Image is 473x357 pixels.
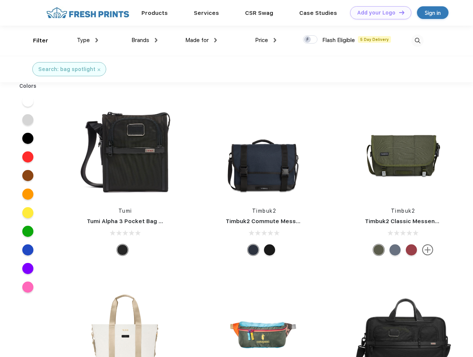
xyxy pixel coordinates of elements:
span: 5 Day Delivery [358,36,391,43]
div: Eco Nautical [248,244,259,255]
div: Filter [33,36,48,45]
div: Sign in [425,9,441,17]
span: Made for [185,37,209,44]
a: Tumi [118,208,132,214]
a: Timbuk2 [252,208,277,214]
img: func=resize&h=266 [76,101,174,200]
span: Type [77,37,90,44]
div: Black [117,244,128,255]
div: Eco Army [373,244,384,255]
img: desktop_search.svg [411,35,424,47]
img: dropdown.png [214,38,217,42]
div: Eco Black [264,244,275,255]
span: Price [255,37,268,44]
img: dropdown.png [95,38,98,42]
a: Sign in [417,6,448,19]
img: func=resize&h=266 [354,101,453,200]
div: Eco Bookish [406,244,417,255]
img: dropdown.png [155,38,157,42]
img: filter_cancel.svg [98,68,100,71]
a: Timbuk2 Classic Messenger Bag [365,218,457,225]
span: Brands [131,37,149,44]
a: Timbuk2 Commute Messenger Bag [226,218,325,225]
a: Timbuk2 [391,208,415,214]
div: Colors [14,82,42,90]
div: Add your Logo [357,10,395,16]
img: DT [399,10,404,15]
img: func=resize&h=266 [215,101,313,200]
div: Search: bag spotlight [38,65,95,73]
div: Eco Lightbeam [389,244,401,255]
a: Tumi Alpha 3 Pocket Bag Small [87,218,174,225]
a: Products [141,10,168,16]
img: dropdown.png [274,38,276,42]
img: more.svg [422,244,433,255]
img: fo%20logo%202.webp [44,6,131,19]
span: Flash Eligible [322,37,355,44]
